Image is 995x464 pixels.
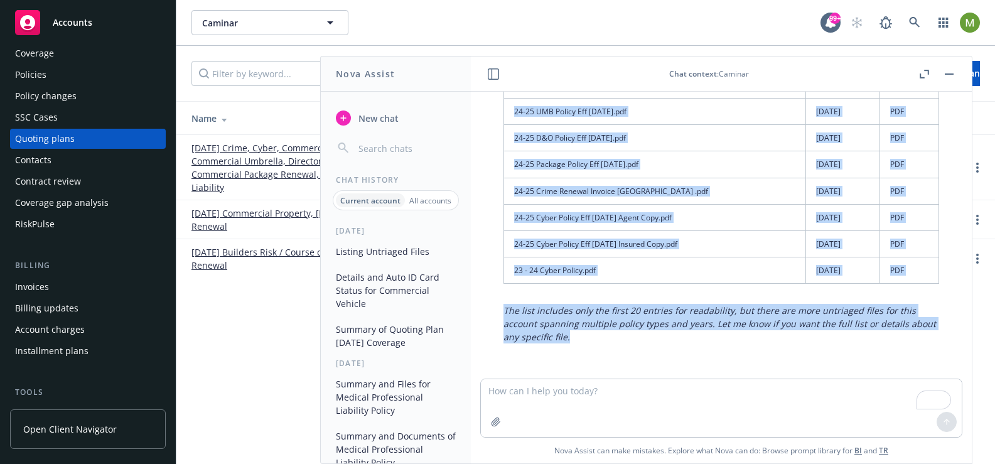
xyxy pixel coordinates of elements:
[53,18,92,28] span: Accounts
[15,277,49,297] div: Invoices
[10,107,166,127] a: SSC Cases
[191,141,417,194] a: [DATE] Crime, Cyber, Commercial Property, Commercial Umbrella, Directors and Officers, Commercial...
[504,125,806,151] td: 24-25 D&O Policy Eff [DATE].pdf
[504,204,806,230] td: 24-25 Cyber Policy Eff [DATE] Agent Copy.pdf
[191,61,409,86] input: Filter by keyword...
[476,438,967,463] span: Nova Assist can make mistakes. Explore what Nova can do: Browse prompt library for and
[10,214,166,234] a: RiskPulse
[191,207,417,233] a: [DATE] Commercial Property, [DATE] General Liability Renewal
[880,230,939,257] td: PDF
[331,267,461,314] button: Details and Auto ID Card Status for Commercial Vehicle
[970,160,985,175] a: Open options
[806,99,880,125] td: [DATE]
[10,193,166,213] a: Coverage gap analysis
[970,251,985,266] a: Open options
[806,125,880,151] td: [DATE]
[15,107,58,127] div: SSC Cases
[931,10,956,35] a: Switch app
[356,139,456,157] input: Search chats
[10,259,166,272] div: Billing
[501,68,917,79] div: : Caminar
[880,151,939,178] td: PDF
[10,5,166,40] a: Accounts
[10,171,166,192] a: Contract review
[15,341,89,361] div: Installment plans
[10,320,166,340] a: Account charges
[879,445,888,456] a: TR
[15,171,81,192] div: Contract review
[504,178,806,204] td: 24-25 Crime Renewal Invoice [GEOGRAPHIC_DATA] .pdf
[356,112,399,125] span: New chat
[10,341,166,361] a: Installment plans
[806,257,880,284] td: [DATE]
[504,257,806,284] td: 23 - 24 Cyber Policy.pdf
[873,10,898,35] a: Report a Bug
[854,445,862,456] a: BI
[880,99,939,125] td: PDF
[10,43,166,63] a: Coverage
[504,230,806,257] td: 24-25 Cyber Policy Eff [DATE] Insured Copy.pdf
[806,178,880,204] td: [DATE]
[880,204,939,230] td: PDF
[331,241,461,262] button: Listing Untriaged Files
[829,13,841,24] div: 99+
[409,195,451,206] p: All accounts
[331,107,461,129] button: New chat
[806,151,880,178] td: [DATE]
[880,125,939,151] td: PDF
[191,245,417,272] a: [DATE] Builders Risk / Course of Construction Renewal
[481,379,962,437] textarea: To enrich screen reader interactions, please activate Accessibility in Grammarly extension settings
[15,320,85,340] div: Account charges
[504,99,806,125] td: 24-25 UMB Policy Eff [DATE].pdf
[806,204,880,230] td: [DATE]
[504,151,806,178] td: 24-25 Package Policy Eff [DATE].pdf
[340,195,401,206] p: Current account
[10,298,166,318] a: Billing updates
[15,129,75,149] div: Quoting plans
[10,150,166,170] a: Contacts
[806,230,880,257] td: [DATE]
[15,298,78,318] div: Billing updates
[15,150,51,170] div: Contacts
[331,319,461,353] button: Summary of Quoting Plan [DATE] Coverage
[15,86,77,106] div: Policy changes
[191,10,348,35] button: Caminar
[10,86,166,106] a: Policy changes
[321,225,471,236] div: [DATE]
[10,386,166,399] div: Tools
[503,305,936,343] em: The list includes only the first 20 entries for readability, but there are more untriaged files f...
[669,68,717,79] span: Chat context
[15,65,46,85] div: Policies
[15,214,55,234] div: RiskPulse
[321,175,471,185] div: Chat History
[880,178,939,204] td: PDF
[336,67,395,80] h1: Nova Assist
[23,423,117,436] span: Open Client Navigator
[960,13,980,33] img: photo
[880,257,939,284] td: PDF
[970,212,985,227] a: Open options
[191,112,417,125] div: Name
[202,16,311,30] span: Caminar
[321,358,471,369] div: [DATE]
[10,277,166,297] a: Invoices
[902,10,927,35] a: Search
[10,65,166,85] a: Policies
[844,10,869,35] a: Start snowing
[15,43,54,63] div: Coverage
[15,193,109,213] div: Coverage gap analysis
[10,129,166,149] a: Quoting plans
[331,374,461,421] button: Summary and Files for Medical Professional Liability Policy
